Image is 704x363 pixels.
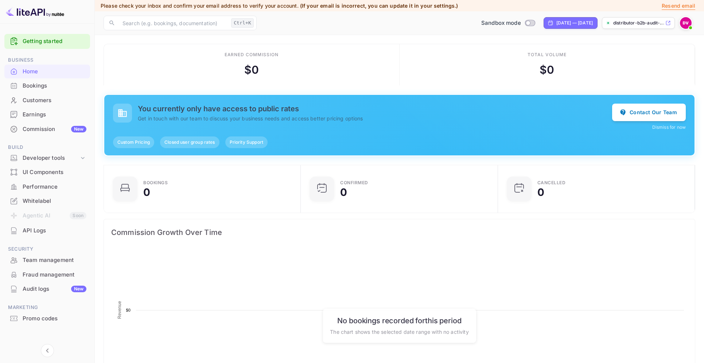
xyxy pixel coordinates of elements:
h5: You currently only have access to public rates [138,104,612,113]
div: [DATE] — [DATE] [556,20,593,26]
a: Customers [4,93,90,107]
button: Collapse navigation [41,344,54,357]
div: Bookings [143,181,168,185]
span: Commission Growth Over Time [111,227,688,238]
div: Customers [4,93,90,108]
div: Promo codes [23,314,86,323]
div: Earnings [4,108,90,122]
div: Bookings [4,79,90,93]
span: Please check your inbox and confirm your email address to verify your account. [101,3,299,9]
div: 0 [340,187,347,197]
span: Marketing [4,304,90,312]
p: Get in touch with our team to discuss your business needs and access better pricing options [138,115,612,122]
a: UI Components [4,165,90,179]
a: Whitelabel [4,194,90,208]
div: $ 0 [540,62,554,78]
p: Resend email [662,2,695,10]
button: Contact Our Team [612,104,686,121]
p: The chart shows the selected date range with no activity [330,328,468,336]
div: Customers [23,96,86,105]
div: UI Components [23,168,86,177]
div: Total volume [528,51,567,58]
text: $0 [126,308,131,312]
div: Fraud management [23,271,86,279]
input: Search (e.g. bookings, documentation) [118,16,228,30]
div: Getting started [4,34,90,49]
button: Dismiss for now [652,124,686,131]
div: Performance [23,183,86,191]
div: Home [23,67,86,76]
p: distributor-b2b-audit-... [613,20,664,26]
div: Commission [23,125,86,134]
div: Whitelabel [4,194,90,208]
div: CANCELLED [537,181,566,185]
div: API Logs [23,227,86,235]
div: Developer tools [23,154,79,162]
a: Team management [4,253,90,267]
div: Bookings [23,82,86,90]
div: Performance [4,180,90,194]
a: Bookings [4,79,90,92]
div: Confirmed [340,181,368,185]
div: Audit logs [23,285,86,293]
div: Ctrl+K [231,18,254,28]
div: New [71,286,86,292]
div: New [71,126,86,132]
a: Promo codes [4,312,90,325]
a: Audit logsNew [4,282,90,296]
span: Build [4,143,90,151]
div: Earnings [23,111,86,119]
a: Fraud management [4,268,90,281]
div: Fraud management [4,268,90,282]
div: Home [4,65,90,79]
div: 0 [537,187,544,197]
h6: No bookings recorded for this period [330,316,468,325]
div: Team management [23,256,86,264]
a: Getting started [23,37,86,46]
div: API Logs [4,224,90,238]
a: Earnings [4,108,90,121]
span: Sandbox mode [481,19,521,27]
span: Closed user group rates [160,139,219,146]
div: Promo codes [4,312,90,326]
div: Whitelabel [23,197,86,205]
div: 0 [143,187,150,197]
img: LiteAPI logo [6,6,64,18]
span: Business [4,56,90,64]
div: Earned commission [225,51,279,58]
span: Security [4,245,90,253]
div: $ 0 [244,62,259,78]
a: Home [4,65,90,78]
a: API Logs [4,224,90,237]
img: DISTRIBUTOR-B2B AUDIT - Vlatka [680,17,692,29]
span: (If your email is incorrect, you can update it in your settings.) [300,3,458,9]
a: Performance [4,180,90,193]
div: Switch to Production mode [478,19,538,27]
text: Revenue [117,301,122,319]
div: Developer tools [4,152,90,165]
a: CommissionNew [4,122,90,136]
span: Custom Pricing [113,139,154,146]
span: Priority Support [225,139,268,146]
div: Audit logsNew [4,282,90,296]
